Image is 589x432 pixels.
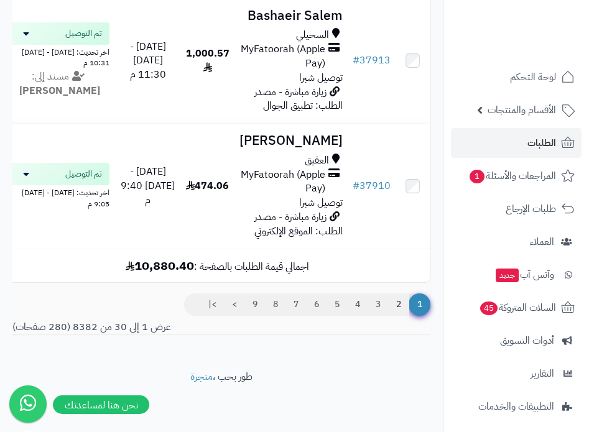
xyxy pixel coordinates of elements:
[186,178,229,193] span: 474.06
[451,227,582,257] a: العملاء
[468,167,556,185] span: المراجعات والأسئلة
[1,70,119,98] div: مسند إلى:
[451,161,582,191] a: المراجعات والأسئلة1
[65,168,102,180] span: تم التوصيل
[451,293,582,323] a: السلات المتروكة45
[388,293,409,316] a: 2
[451,260,582,290] a: وآتس آبجديد
[353,53,391,68] a: #37913
[353,53,359,68] span: #
[451,62,582,92] a: لوحة التحكم
[470,170,485,183] span: 1
[254,209,343,239] span: زيارة مباشرة - مصدر الطلب: الموقع الإلكتروني
[504,9,577,35] img: logo-2.png
[527,134,556,152] span: الطلبات
[285,293,307,316] a: 7
[480,301,498,315] span: 45
[306,293,327,316] a: 6
[510,68,556,86] span: لوحة التحكم
[65,27,102,40] span: تم التوصيل
[5,249,430,282] td: اجمالي قيمة الطلبات بالصفحة :
[353,178,391,193] a: #37910
[451,392,582,421] a: التطبيقات والخدمات
[299,70,343,85] span: توصيل شبرا
[451,194,582,224] a: طلبات الإرجاع
[239,134,343,148] h3: [PERSON_NAME]
[10,45,109,68] div: اخر تحديث: [DATE] - [DATE] 10:31 م
[451,326,582,356] a: أدوات التسويق
[296,28,329,42] span: السحيلي
[531,365,554,382] span: التقارير
[305,154,329,168] span: العقيق
[494,266,554,283] span: وآتس آب
[126,256,194,275] b: 10,880.40
[10,185,109,209] div: اخر تحديث: [DATE] - [DATE] 9:05 م
[500,332,554,349] span: أدوات التسويق
[121,164,175,208] span: [DATE] - [DATE] 9:40 م
[451,128,582,158] a: الطلبات
[239,168,325,196] span: MyFatoorah (Apple Pay)
[530,233,554,250] span: العملاء
[239,9,343,23] h3: Bashaeir Salem
[239,42,325,71] span: MyFatoorah (Apple Pay)
[186,46,230,75] span: 1,000.57
[347,293,368,316] a: 4
[368,293,389,316] a: 3
[506,200,556,218] span: طلبات الإرجاع
[265,293,286,316] a: 8
[299,195,343,210] span: توصيل شبرا
[496,269,519,282] span: جديد
[130,39,166,83] span: [DATE] - [DATE] 11:30 م
[451,359,582,388] a: التقارير
[244,293,266,316] a: 9
[353,178,359,193] span: #
[488,101,556,119] span: الأقسام والمنتجات
[479,299,556,316] span: السلات المتروكة
[200,293,225,316] a: >|
[409,293,430,316] span: 1
[224,293,245,316] a: >
[254,85,343,114] span: زيارة مباشرة - مصدر الطلب: تطبيق الجوال
[327,293,348,316] a: 5
[190,369,213,384] a: متجرة
[3,320,440,334] div: عرض 1 إلى 30 من 8382 (280 صفحات)
[478,398,554,415] span: التطبيقات والخدمات
[19,83,100,98] strong: [PERSON_NAME]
